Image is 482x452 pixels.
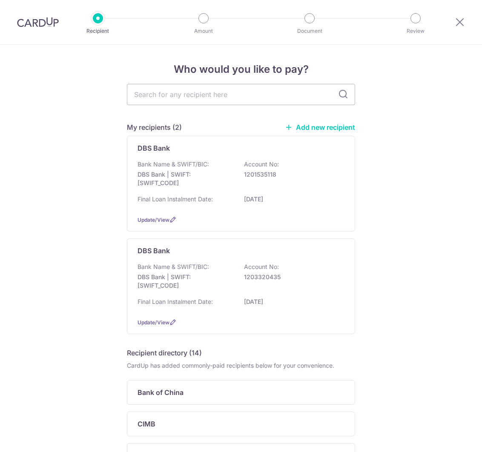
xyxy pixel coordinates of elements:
p: Bank of China [138,387,184,398]
h5: Recipient directory (14) [127,348,202,358]
p: DBS Bank [138,246,170,256]
img: CardUp [17,17,59,27]
p: Review [384,27,447,35]
input: Search for any recipient here [127,84,355,105]
p: DBS Bank | SWIFT: [SWIFT_CODE] [138,273,233,290]
p: Bank Name & SWIFT/BIC: [138,160,209,169]
p: DBS Bank | SWIFT: [SWIFT_CODE] [138,170,233,187]
p: Final Loan Instalment Date: [138,298,213,306]
p: [DATE] [244,195,339,203]
p: Amount [172,27,235,35]
p: CIMB [138,419,155,429]
p: DBS Bank [138,143,170,153]
p: Account No: [244,263,279,271]
p: 1203320435 [244,273,339,281]
h4: Who would you like to pay? [127,62,355,77]
p: Account No: [244,160,279,169]
p: Recipient [66,27,129,35]
p: Final Loan Instalment Date: [138,195,213,203]
h5: My recipients (2) [127,122,182,132]
p: 1201535118 [244,170,339,179]
p: [DATE] [244,298,339,306]
p: Document [278,27,341,35]
a: Add new recipient [285,123,355,132]
div: CardUp has added commonly-paid recipients below for your convenience. [127,361,355,370]
a: Update/View [138,217,169,223]
p: Bank Name & SWIFT/BIC: [138,263,209,271]
a: Update/View [138,319,169,326]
